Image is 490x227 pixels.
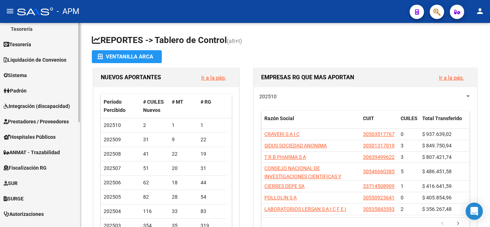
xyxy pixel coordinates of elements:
span: POLLOLIN S A [264,195,297,200]
div: 22 [172,150,195,158]
div: Open Intercom Messenger [466,203,483,220]
datatable-header-cell: Período Percibido [101,94,140,118]
span: 33714508909 [363,183,395,189]
span: Sistema [4,71,27,79]
datatable-header-cell: CUIT [360,111,398,134]
datatable-header-cell: CUILES [398,111,419,134]
span: $ 486.451,58 [422,169,452,174]
span: 202505 [104,194,121,200]
span: SURGE [4,195,24,203]
div: 54 [201,193,223,201]
span: $ 849.750,94 [422,143,452,148]
h1: REPORTES -> Tablero de Control [92,34,479,47]
span: LABORATORIOS LERSAN S A I C F E I [264,206,346,212]
span: Padrón [4,87,27,95]
div: 116 [143,207,166,216]
span: Razón Social [264,115,294,121]
div: 62 [143,179,166,187]
div: 9 [172,136,195,144]
datatable-header-cell: Total Transferido [419,111,470,134]
span: 202507 [104,165,121,171]
div: 31 [143,136,166,144]
span: CUIT [363,115,374,121]
span: 0 [401,195,404,200]
span: 30535843593 [363,206,395,212]
span: 30550923641 [363,195,395,200]
span: 30503517767 [363,131,395,137]
div: 2 [143,121,166,129]
div: Ventanilla ARCA [98,50,156,63]
span: # MT [172,99,183,105]
button: Ventanilla ARCA [92,50,162,63]
button: Ir a la pág. [195,71,232,84]
button: Ir a la pág. [433,71,470,84]
span: 202510 [104,122,121,128]
div: 18 [172,179,195,187]
div: 82 [143,193,166,201]
span: $ 807.421,74 [422,154,452,160]
div: 44 [201,179,223,187]
span: 202509 [104,137,121,142]
span: # RG [201,99,211,105]
span: $ 416.641,59 [422,183,452,189]
div: 1 [172,121,195,129]
datatable-header-cell: # CUILES Nuevos [140,94,169,118]
span: 3 [401,154,404,160]
div: 28 [172,193,195,201]
div: 51 [143,164,166,172]
span: SUR [4,179,18,187]
span: 0 [401,131,404,137]
span: 202506 [104,180,121,185]
span: CRAVERI S A I C [264,131,300,137]
span: 3 [401,143,404,148]
div: 83 [201,207,223,216]
span: 2 [401,206,404,212]
datatable-header-cell: # MT [169,94,198,118]
span: SIDUS SOCIEDAD ANONIMA [264,143,327,148]
span: # CUILES Nuevos [143,99,164,113]
span: (alt+t) [227,38,242,44]
span: ANMAT - Trazabilidad [4,148,60,156]
datatable-header-cell: Razón Social [262,111,360,134]
span: 202504 [104,208,121,214]
span: Total Transferido [422,115,462,121]
span: Fiscalización RG [4,164,47,172]
span: T R B PHARMA S A [264,154,306,160]
span: Hospitales Públicos [4,133,56,141]
span: CUILES [401,115,418,121]
span: 1 [401,183,404,189]
datatable-header-cell: # RG [198,94,226,118]
div: 20 [172,164,195,172]
span: $ 405.854,96 [422,195,452,200]
span: 5 [401,169,404,174]
span: Tesorería [4,41,31,48]
span: - APM [57,4,79,19]
div: 19 [201,150,223,158]
span: $ 937.639,02 [422,131,452,137]
span: Período Percibido [104,99,126,113]
a: Ir a la pág. [439,75,464,81]
span: CIERRES DEPE SA [264,183,305,189]
span: 202510 [259,94,277,99]
span: EMPRESAS RG QUE MAS APORTAN [261,74,354,81]
span: CONSEJO NACIONAL DE INVESTIGACIONES CIENTIFICAS Y TECNICAS CONICET [264,165,341,188]
span: NUEVOS APORTANTES [101,74,161,81]
div: 31 [201,164,223,172]
div: 33 [172,207,195,216]
span: Integración (discapacidad) [4,102,70,110]
span: Autorizaciones [4,210,44,218]
span: Liquidación de Convenios [4,56,66,64]
a: Ir a la pág. [201,75,226,81]
div: 1 [201,121,223,129]
span: Prestadores / Proveedores [4,118,69,126]
span: 30639499622 [363,154,395,160]
span: $ 356.267,48 [422,206,452,212]
div: 41 [143,150,166,158]
span: 202508 [104,151,121,157]
div: 22 [201,136,223,144]
span: 30501317019 [363,143,395,148]
span: 30546660385 [363,169,395,174]
mat-icon: person [476,7,484,15]
mat-icon: menu [6,7,14,15]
